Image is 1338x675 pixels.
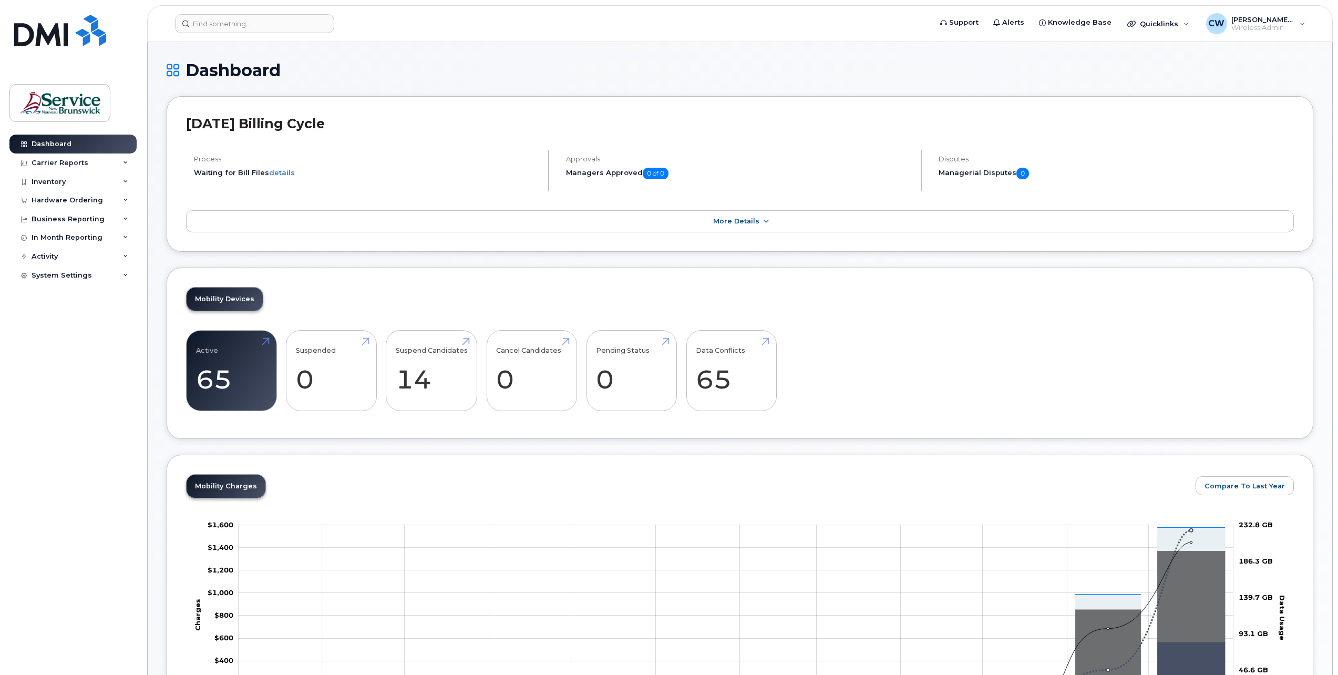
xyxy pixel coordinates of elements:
[193,599,202,631] tspan: Charges
[214,611,233,619] g: $0
[208,543,233,551] g: $0
[214,611,233,619] tspan: $800
[208,566,233,574] g: $0
[196,336,267,405] a: Active 65
[596,336,667,405] a: Pending Status 0
[269,168,295,177] a: details
[1016,168,1029,179] span: 0
[1239,666,1268,674] tspan: 46.6 GB
[186,116,1294,131] h2: [DATE] Billing Cycle
[214,656,233,664] tspan: $400
[1239,557,1273,565] tspan: 186.3 GB
[696,336,767,405] a: Data Conflicts 65
[167,61,1313,79] h1: Dashboard
[496,336,567,405] a: Cancel Candidates 0
[214,656,233,664] g: $0
[208,588,233,597] tspan: $1,000
[396,336,468,405] a: Suspend Candidates 14
[939,168,1294,179] h5: Managerial Disputes
[296,336,367,405] a: Suspended 0
[214,633,233,642] g: $0
[208,588,233,597] g: $0
[194,168,539,178] li: Waiting for Bill Files
[1239,520,1273,529] tspan: 232.8 GB
[566,168,911,179] h5: Managers Approved
[187,475,265,498] a: Mobility Charges
[187,288,263,311] a: Mobility Devices
[1239,629,1268,638] tspan: 93.1 GB
[208,543,233,551] tspan: $1,400
[1278,595,1286,640] tspan: Data Usage
[208,520,233,529] g: $0
[208,566,233,574] tspan: $1,200
[194,155,539,163] h4: Process
[713,217,759,225] span: More Details
[208,520,233,529] tspan: $1,600
[1205,481,1285,491] span: Compare To Last Year
[1239,593,1273,601] tspan: 139.7 GB
[566,155,911,163] h4: Approvals
[939,155,1294,163] h4: Disputes
[643,168,668,179] span: 0 of 0
[1196,476,1294,495] button: Compare To Last Year
[214,633,233,642] tspan: $600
